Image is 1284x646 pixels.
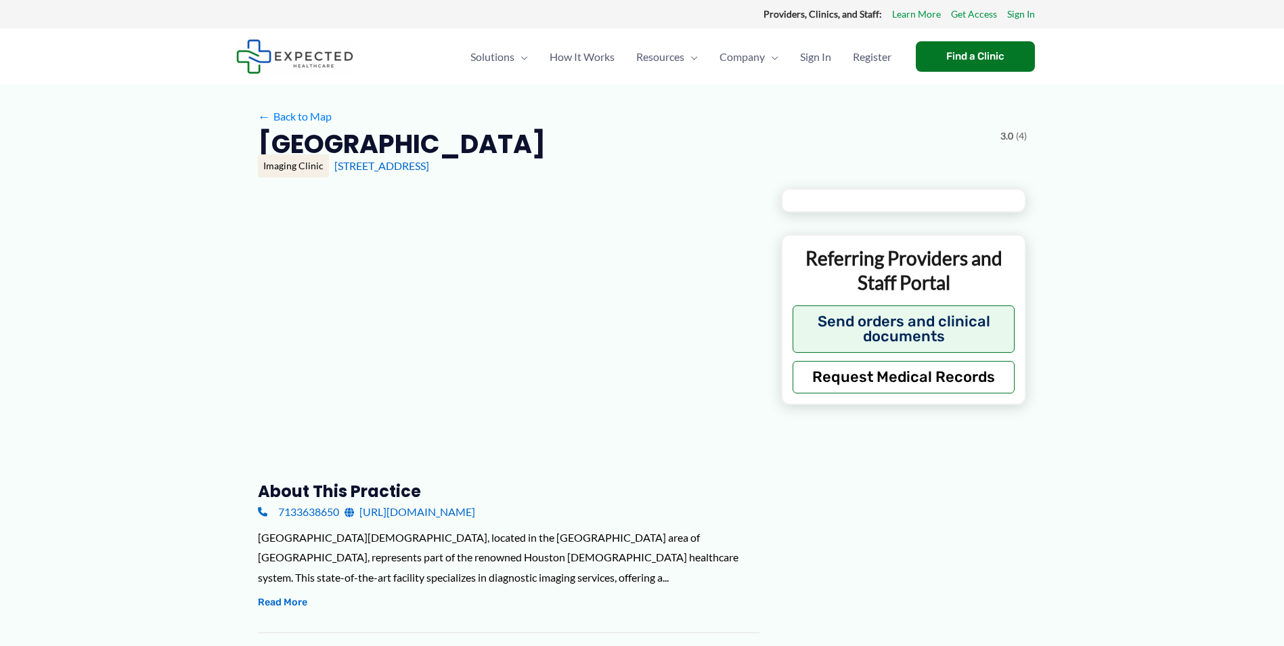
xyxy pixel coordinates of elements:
span: Resources [636,33,684,81]
img: Expected Healthcare Logo - side, dark font, small [236,39,353,74]
button: Request Medical Records [793,361,1015,393]
h3: About this practice [258,481,759,502]
span: How It Works [550,33,615,81]
span: ← [258,110,271,123]
button: Send orders and clinical documents [793,305,1015,353]
a: [STREET_ADDRESS] [334,159,429,172]
a: ←Back to Map [258,106,332,127]
span: (4) [1016,127,1027,145]
a: Find a Clinic [916,41,1035,72]
span: Company [720,33,765,81]
a: Learn More [892,5,941,23]
h2: [GEOGRAPHIC_DATA] [258,127,546,160]
span: Register [853,33,891,81]
span: Sign In [800,33,831,81]
a: ResourcesMenu Toggle [625,33,709,81]
span: Solutions [470,33,514,81]
nav: Primary Site Navigation [460,33,902,81]
strong: Providers, Clinics, and Staff: [763,8,882,20]
a: How It Works [539,33,625,81]
a: SolutionsMenu Toggle [460,33,539,81]
div: Imaging Clinic [258,154,329,177]
a: Register [842,33,902,81]
a: Sign In [1007,5,1035,23]
span: Menu Toggle [684,33,698,81]
a: Get Access [951,5,997,23]
span: 3.0 [1000,127,1013,145]
button: Read More [258,595,307,611]
a: [URL][DOMAIN_NAME] [345,502,475,522]
p: Referring Providers and Staff Portal [793,246,1015,295]
a: Sign In [789,33,842,81]
div: [GEOGRAPHIC_DATA][DEMOGRAPHIC_DATA], located in the [GEOGRAPHIC_DATA] area of [GEOGRAPHIC_DATA], ... [258,527,759,588]
a: CompanyMenu Toggle [709,33,789,81]
span: Menu Toggle [765,33,778,81]
span: Menu Toggle [514,33,528,81]
a: 7133638650 [258,502,339,522]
